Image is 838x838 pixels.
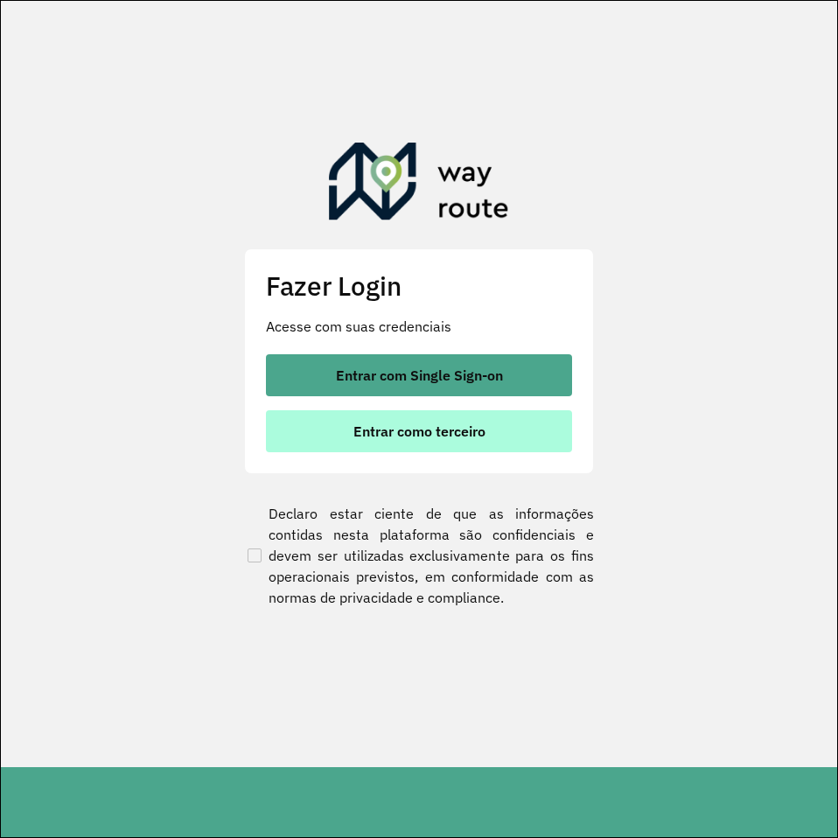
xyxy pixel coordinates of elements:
span: Entrar com Single Sign-on [336,368,503,382]
button: button [266,354,572,396]
p: Acesse com suas credenciais [266,316,572,337]
img: Roteirizador AmbevTech [329,143,509,227]
button: button [266,410,572,452]
span: Entrar como terceiro [353,424,485,438]
label: Declaro estar ciente de que as informações contidas nesta plataforma são confidenciais e devem se... [244,503,594,608]
h2: Fazer Login [266,270,572,302]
